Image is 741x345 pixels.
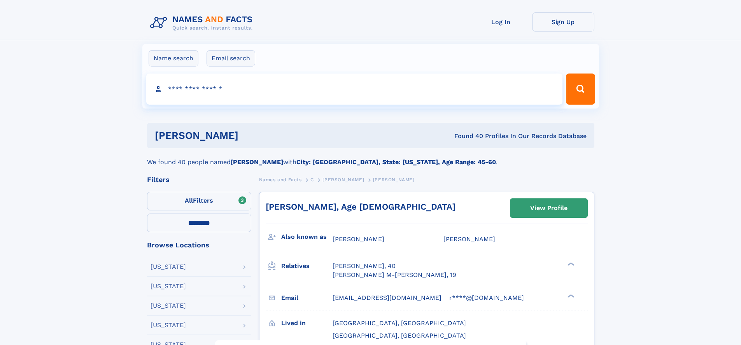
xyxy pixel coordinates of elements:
div: [US_STATE] [151,303,186,309]
span: [GEOGRAPHIC_DATA], [GEOGRAPHIC_DATA] [333,319,466,327]
span: [EMAIL_ADDRESS][DOMAIN_NAME] [333,294,441,301]
label: Filters [147,192,251,210]
div: We found 40 people named with . [147,148,594,167]
a: [PERSON_NAME], 40 [333,262,396,270]
a: Sign Up [532,12,594,32]
span: [PERSON_NAME] [373,177,415,182]
a: Log In [470,12,532,32]
h3: Relatives [281,259,333,273]
h3: Lived in [281,317,333,330]
b: [PERSON_NAME] [231,158,283,166]
div: Found 40 Profiles In Our Records Database [346,132,587,140]
a: [PERSON_NAME] M-[PERSON_NAME], 19 [333,271,456,279]
a: View Profile [510,199,587,217]
a: [PERSON_NAME] [322,175,364,184]
a: C [310,175,314,184]
span: [PERSON_NAME] [322,177,364,182]
div: ❯ [566,293,575,298]
div: [US_STATE] [151,322,186,328]
div: View Profile [530,199,568,217]
span: [GEOGRAPHIC_DATA], [GEOGRAPHIC_DATA] [333,332,466,339]
div: [US_STATE] [151,264,186,270]
input: search input [146,74,563,105]
h3: Also known as [281,230,333,243]
label: Name search [149,50,198,67]
div: Browse Locations [147,242,251,249]
span: [PERSON_NAME] [333,235,384,243]
label: Email search [207,50,255,67]
a: Names and Facts [259,175,302,184]
h1: [PERSON_NAME] [155,131,347,140]
img: Logo Names and Facts [147,12,259,33]
span: C [310,177,314,182]
h3: Email [281,291,333,305]
a: [PERSON_NAME], Age [DEMOGRAPHIC_DATA] [266,202,455,212]
span: All [185,197,193,204]
div: Filters [147,176,251,183]
div: [US_STATE] [151,283,186,289]
b: City: [GEOGRAPHIC_DATA], State: [US_STATE], Age Range: 45-60 [296,158,496,166]
div: ❯ [566,262,575,267]
button: Search Button [566,74,595,105]
span: [PERSON_NAME] [443,235,495,243]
